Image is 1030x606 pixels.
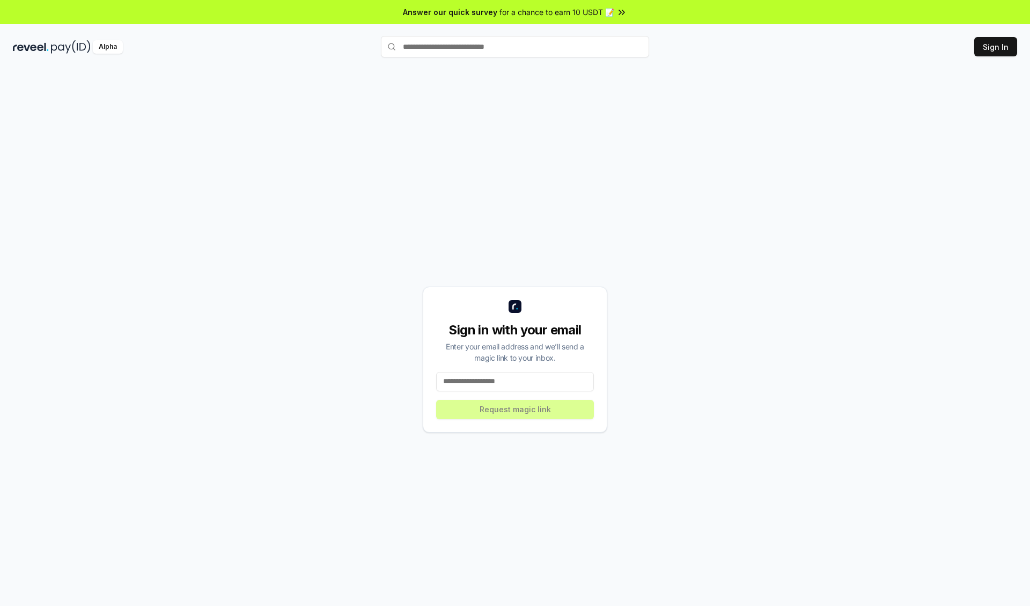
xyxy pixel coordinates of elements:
span: Answer our quick survey [403,6,497,18]
div: Alpha [93,40,123,54]
div: Sign in with your email [436,322,594,339]
img: logo_small [509,300,521,313]
img: reveel_dark [13,40,49,54]
img: pay_id [51,40,91,54]
div: Enter your email address and we’ll send a magic link to your inbox. [436,341,594,363]
button: Sign In [974,37,1017,56]
span: for a chance to earn 10 USDT 📝 [499,6,614,18]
